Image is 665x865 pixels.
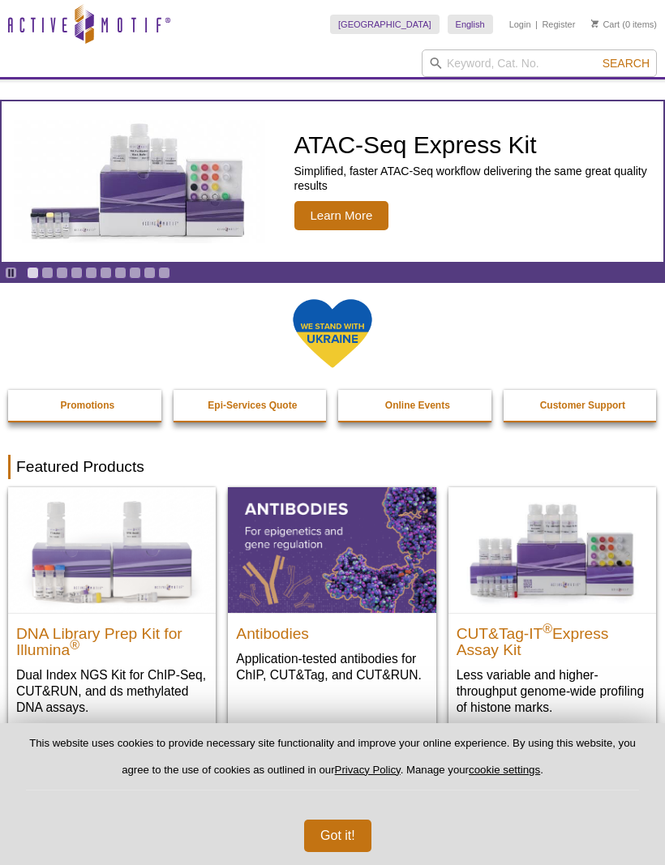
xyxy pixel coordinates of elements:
a: Online Events [338,390,497,421]
a: [GEOGRAPHIC_DATA] [330,15,440,34]
a: Epi-Services Quote [174,390,332,421]
a: CUT&Tag-IT® Express Assay Kit CUT&Tag-IT®Express Assay Kit Less variable and higher-throughput ge... [448,487,656,732]
h2: DNA Library Prep Kit for Illumina [16,618,208,658]
a: Go to slide 6 [100,267,112,279]
p: Dual Index NGS Kit for ChIP-Seq, CUT&RUN, and ds methylated DNA assays. [16,666,208,716]
img: We Stand With Ukraine [292,298,373,370]
a: Promotions [8,390,167,421]
a: Register [542,19,575,30]
strong: Epi-Services Quote [208,400,297,411]
strong: Online Events [385,400,450,411]
span: Learn More [294,201,389,230]
img: Your Cart [591,19,598,28]
img: DNA Library Prep Kit for Illumina [8,487,216,613]
strong: Promotions [60,400,114,411]
p: Less variable and higher-throughput genome-wide profiling of histone marks​. [457,666,648,716]
a: Go to slide 4 [71,267,83,279]
a: Login [509,19,531,30]
a: Go to slide 7 [114,267,127,279]
strong: Customer Support [540,400,625,411]
a: Go to slide 2 [41,267,54,279]
p: This website uses cookies to provide necessary site functionality and improve your online experie... [26,736,639,790]
h2: Antibodies [236,618,427,642]
p: Application-tested antibodies for ChIP, CUT&Tag, and CUT&RUN. [236,650,427,683]
img: All Antibodies [228,487,435,613]
a: Go to slide 5 [85,267,97,279]
h2: Featured Products [8,455,657,479]
sup: ® [543,622,552,636]
a: Go to slide 1 [27,267,39,279]
a: Toggle autoplay [5,267,17,279]
a: Go to slide 8 [129,267,141,279]
a: Customer Support [504,390,663,421]
span: Search [603,57,650,70]
article: ATAC-Seq Express Kit [2,101,663,262]
a: Cart [591,19,620,30]
h2: ATAC-Seq Express Kit [294,133,655,157]
a: ATAC-Seq Express Kit ATAC-Seq Express Kit Simplified, faster ATAC-Seq workflow delivering the sam... [2,101,663,262]
a: Privacy Policy [335,764,401,776]
img: CUT&Tag-IT® Express Assay Kit [448,487,656,613]
a: DNA Library Prep Kit for Illumina DNA Library Prep Kit for Illumina® Dual Index NGS Kit for ChIP-... [8,487,216,732]
input: Keyword, Cat. No. [422,49,657,77]
h2: CUT&Tag-IT Express Assay Kit [457,618,648,658]
a: Go to slide 3 [56,267,68,279]
a: All Antibodies Antibodies Application-tested antibodies for ChIP, CUT&Tag, and CUT&RUN. [228,487,435,700]
p: Simplified, faster ATAC-Seq workflow delivering the same great quality results [294,164,655,193]
li: | [535,15,538,34]
img: ATAC-Seq Express Kit [6,120,273,243]
button: cookie settings [469,764,540,776]
sup: ® [70,638,79,652]
a: English [448,15,493,34]
li: (0 items) [591,15,657,34]
button: Search [598,56,654,71]
a: Go to slide 9 [144,267,156,279]
a: Go to slide 10 [158,267,170,279]
button: Got it! [304,820,371,852]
